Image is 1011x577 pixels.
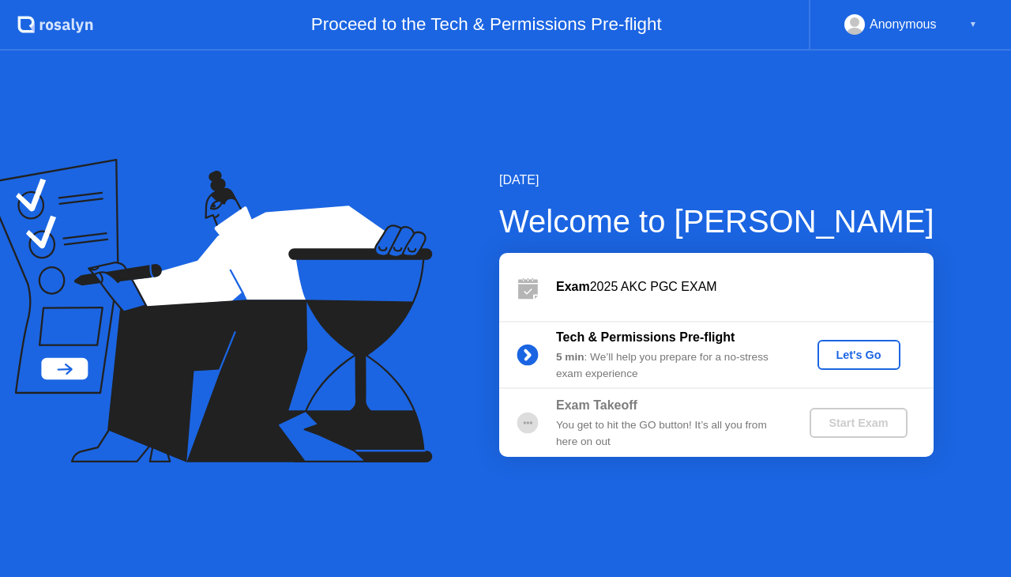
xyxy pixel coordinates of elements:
[499,171,934,190] div: [DATE]
[817,340,900,370] button: Let's Go
[556,398,637,412] b: Exam Takeoff
[556,351,584,363] b: 5 min
[816,417,900,429] div: Start Exam
[810,408,907,438] button: Start Exam
[556,330,735,344] b: Tech & Permissions Pre-flight
[499,198,934,245] div: Welcome to [PERSON_NAME]
[969,14,977,35] div: ▼
[824,349,894,361] div: Let's Go
[870,14,937,35] div: Anonymous
[556,277,934,296] div: 2025 AKC PGC EXAM
[556,349,784,382] div: : We’ll help you prepare for a no-stress exam experience
[556,280,590,293] b: Exam
[556,417,784,450] div: You get to hit the GO button! It’s all you from here on out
